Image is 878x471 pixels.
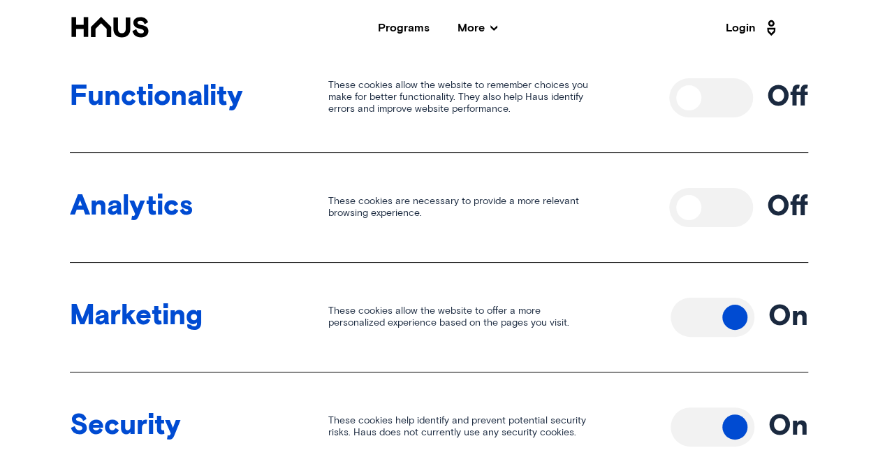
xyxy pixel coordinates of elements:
a: Login [726,17,780,39]
span: Off [767,194,808,222]
span: Off [767,84,808,112]
span: Marketing [70,305,328,329]
button: Toggle on [669,78,753,117]
span: Security [70,414,328,439]
span: On [768,413,808,441]
span: These cookies are necessary to provide a more relevant browsing experience. [328,196,669,219]
span: These cookies help identify and prevent potential security risks. Haus does not currently use any... [328,415,671,439]
button: Toggle off [671,298,754,337]
span: These cookies allow the website to offer a more personalized experience based on the pages you vi... [328,305,671,329]
button: Toggle on [669,188,753,227]
span: Analytics [70,195,328,219]
span: Functionality [70,85,328,110]
span: More [458,22,497,34]
span: These cookies allow the website to remember choices you make for better functionality. They also ... [328,80,669,115]
button: Toggle off [671,407,754,447]
a: Programs [378,22,430,34]
span: On [768,303,808,331]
